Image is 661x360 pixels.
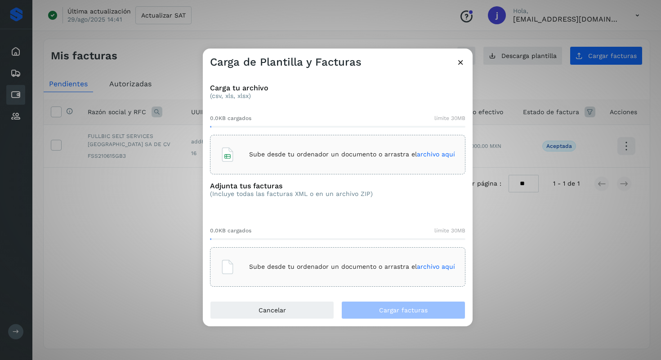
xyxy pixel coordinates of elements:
[434,227,465,235] span: límite 30MB
[210,301,334,319] button: Cancelar
[210,114,251,122] span: 0.0KB cargados
[210,227,251,235] span: 0.0KB cargados
[259,307,286,313] span: Cancelar
[210,182,373,190] h3: Adjunta tus facturas
[434,114,465,122] span: límite 30MB
[417,151,455,158] span: archivo aquí
[341,301,465,319] button: Cargar facturas
[210,56,362,69] h3: Carga de Plantilla y Facturas
[417,263,455,270] span: archivo aquí
[379,307,428,313] span: Cargar facturas
[249,151,455,158] p: Sube desde tu ordenador un documento o arrastra el
[210,92,465,100] p: (csv, xls, xlsx)
[210,190,373,198] p: (Incluye todas las facturas XML o en un archivo ZIP)
[210,84,465,92] h3: Carga tu archivo
[249,263,455,271] p: Sube desde tu ordenador un documento o arrastra el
